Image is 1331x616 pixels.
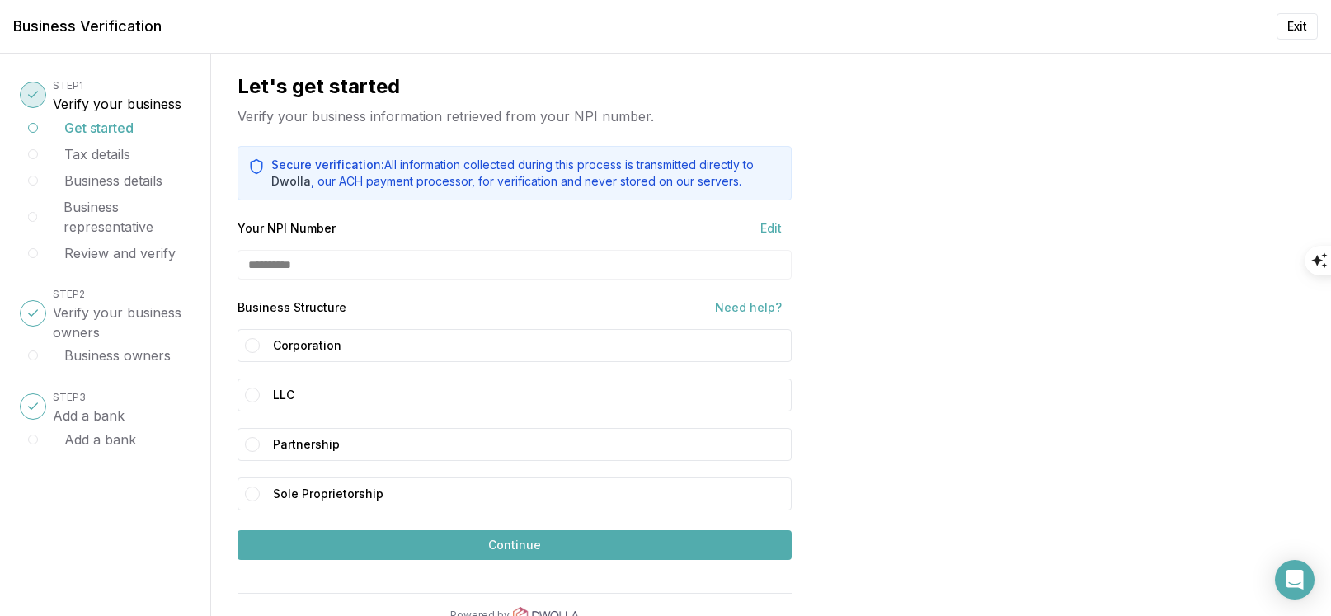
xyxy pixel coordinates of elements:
[273,482,784,506] label: Sole Proprietorship
[13,15,162,38] h1: Business Verification
[64,430,136,449] button: Add a bank
[53,406,125,426] h3: Add a bank
[53,283,190,342] button: STEP2Verify your business owners
[64,346,171,365] button: Business owners
[64,118,134,138] button: Get started
[750,220,792,237] button: Edit
[273,432,784,457] label: Partnership
[64,144,130,164] button: Tax details
[1277,13,1318,40] button: Exit
[64,243,176,263] button: Review and verify
[238,106,792,126] p: Verify your business information retrieved from your NPI number.
[238,73,792,100] h2: Let's get started
[238,223,336,234] label: Your NPI Number
[271,158,384,172] span: Secure verification:
[238,299,346,316] div: Business Structure
[271,157,781,190] p: All information collected during this process is transmitted directly to , our ACH payment proces...
[53,79,83,92] span: STEP 1
[53,74,181,114] button: STEP1Verify your business
[1275,560,1315,600] div: Open Intercom Messenger
[53,288,85,300] span: STEP 2
[273,383,784,407] label: LLC
[53,386,125,426] button: STEP3Add a bank
[53,391,86,403] span: STEP 3
[705,299,792,316] button: Need help?
[273,333,784,358] label: Corporation
[238,530,792,560] button: Continue
[53,303,190,342] h3: Verify your business owners
[64,171,162,190] button: Business details
[271,174,311,188] a: Dwolla
[53,94,181,114] h3: Verify your business
[63,197,190,237] button: Business representative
